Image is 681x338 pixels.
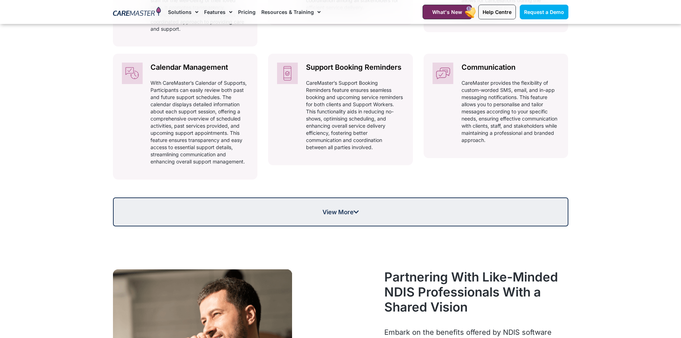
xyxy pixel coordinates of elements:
h2: Communication [462,63,559,72]
a: View More [113,197,568,226]
p: CareMaster’s Support Booking Reminders feature ensures seamless booking and upcoming service remi... [306,79,404,151]
h2: Partnering With Like-Minded NDIS Professionals With a Shared Vision [384,269,568,314]
h2: Calendar Management [150,63,248,72]
img: CareMaster NDIS CRM's Calendar Management: Calendar tool for Administrator Providers, Support Wor... [122,63,143,84]
p: With CareMaster’s Calendar of Supports, Participants can easily review both past and future suppo... [150,79,248,165]
a: What's New [423,5,472,19]
span: Request a Demo [524,9,564,15]
a: Help Centre [478,5,516,19]
span: What's New [432,9,462,15]
span: View More [322,209,359,215]
a: Request a Demo [520,5,568,19]
p: CareMaster provides the flexibility of custom-worded SMS, email, and in-app messaging notificatio... [462,79,559,144]
span: Help Centre [483,9,512,15]
img: CareMaster NDIS Software Communication for Administrators, Support Workers, Participants: SMS, em... [433,63,453,84]
img: CareMaster Logo [113,7,161,18]
h2: Support Booking Reminders [306,63,404,72]
img: Combining CareMaster NDIS software and booking reminders optimises service efficiency. [277,63,298,84]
